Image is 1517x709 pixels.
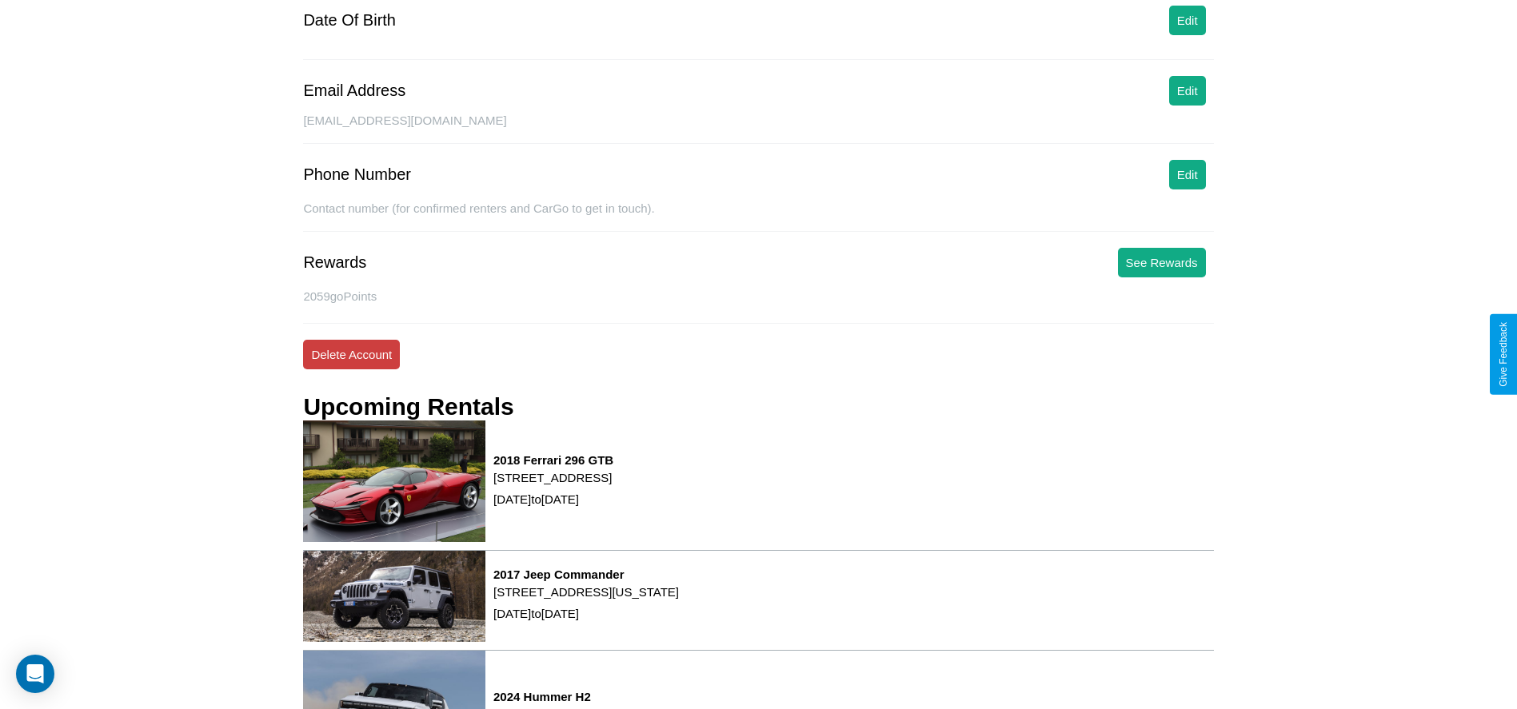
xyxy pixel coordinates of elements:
h3: Upcoming Rentals [303,393,513,420]
p: [DATE] to [DATE] [493,488,613,510]
div: Email Address [303,82,405,100]
div: Contact number (for confirmed renters and CarGo to get in touch). [303,201,1213,232]
img: rental [303,551,485,642]
button: Delete Account [303,340,400,369]
h3: 2017 Jeep Commander [493,568,679,581]
div: [EMAIL_ADDRESS][DOMAIN_NAME] [303,114,1213,144]
div: Rewards [303,253,366,272]
div: Open Intercom Messenger [16,655,54,693]
p: 2059 goPoints [303,285,1213,307]
p: [STREET_ADDRESS] [493,467,613,488]
div: Date Of Birth [303,11,396,30]
button: Edit [1169,6,1206,35]
div: Give Feedback [1498,322,1509,387]
p: [STREET_ADDRESS][US_STATE] [493,581,679,603]
p: [DATE] to [DATE] [493,603,679,624]
button: Edit [1169,160,1206,189]
h3: 2024 Hummer H2 [493,690,679,703]
h3: 2018 Ferrari 296 GTB [493,453,613,467]
img: rental [303,420,485,542]
button: See Rewards [1118,248,1206,277]
button: Edit [1169,76,1206,106]
div: Phone Number [303,165,411,184]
